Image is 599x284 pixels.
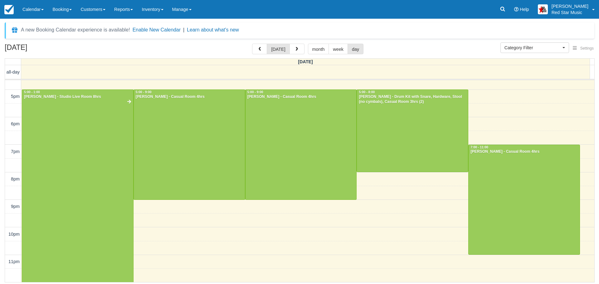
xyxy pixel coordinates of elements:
img: checkfront-main-nav-mini-logo.png [4,5,14,14]
p: Red Star Music [552,9,588,16]
div: [PERSON_NAME] - Casual Room 4hrs [135,94,243,99]
span: 11pm [8,259,20,264]
button: month [308,44,329,54]
span: 7pm [11,149,20,154]
a: Learn about what's new [187,27,239,32]
div: [PERSON_NAME] - Studio Live Room 8hrs [24,94,132,99]
span: 5:00 - 1:00 [24,90,40,94]
p: [PERSON_NAME] [552,3,588,9]
a: 5:00 - 9:00[PERSON_NAME] - Casual Room 4hrs [134,89,245,200]
span: 5pm [11,94,20,99]
span: [DATE] [298,59,313,64]
button: Category Filter [500,42,569,53]
button: week [329,44,348,54]
button: Settings [569,44,597,53]
span: Category Filter [504,45,561,51]
span: Settings [580,46,594,51]
button: [DATE] [267,44,290,54]
div: [PERSON_NAME] - Casual Room 4hrs [470,149,578,154]
div: [PERSON_NAME] - Casual Room 4hrs [247,94,355,99]
span: 6pm [11,121,20,126]
div: A new Booking Calendar experience is available! [21,26,130,34]
img: A2 [538,4,548,14]
h2: [DATE] [5,44,84,55]
span: 5:00 - 9:00 [247,90,263,94]
button: day [348,44,363,54]
span: 9pm [11,204,20,209]
span: | [183,27,184,32]
span: 8pm [11,176,20,181]
span: 7:00 - 11:00 [470,146,488,149]
a: 5:00 - 1:00[PERSON_NAME] - Studio Live Room 8hrs [22,89,134,282]
div: [PERSON_NAME] - Drum Kit with Snare, Hardware, Stool (no cymbals), Casual Room 3hrs (2) [358,94,466,104]
i: Help [514,7,519,12]
a: 7:00 - 11:00[PERSON_NAME] - Casual Room 4hrs [468,145,580,255]
span: 10pm [8,232,20,237]
span: Help [520,7,529,12]
a: 5:00 - 9:00[PERSON_NAME] - Casual Room 4hrs [245,89,357,200]
span: 5:00 - 9:00 [136,90,152,94]
a: 5:00 - 8:00[PERSON_NAME] - Drum Kit with Snare, Hardware, Stool (no cymbals), Casual Room 3hrs (2) [357,89,468,172]
button: Enable New Calendar [133,27,181,33]
span: 5:00 - 8:00 [359,90,375,94]
span: all-day [7,70,20,75]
